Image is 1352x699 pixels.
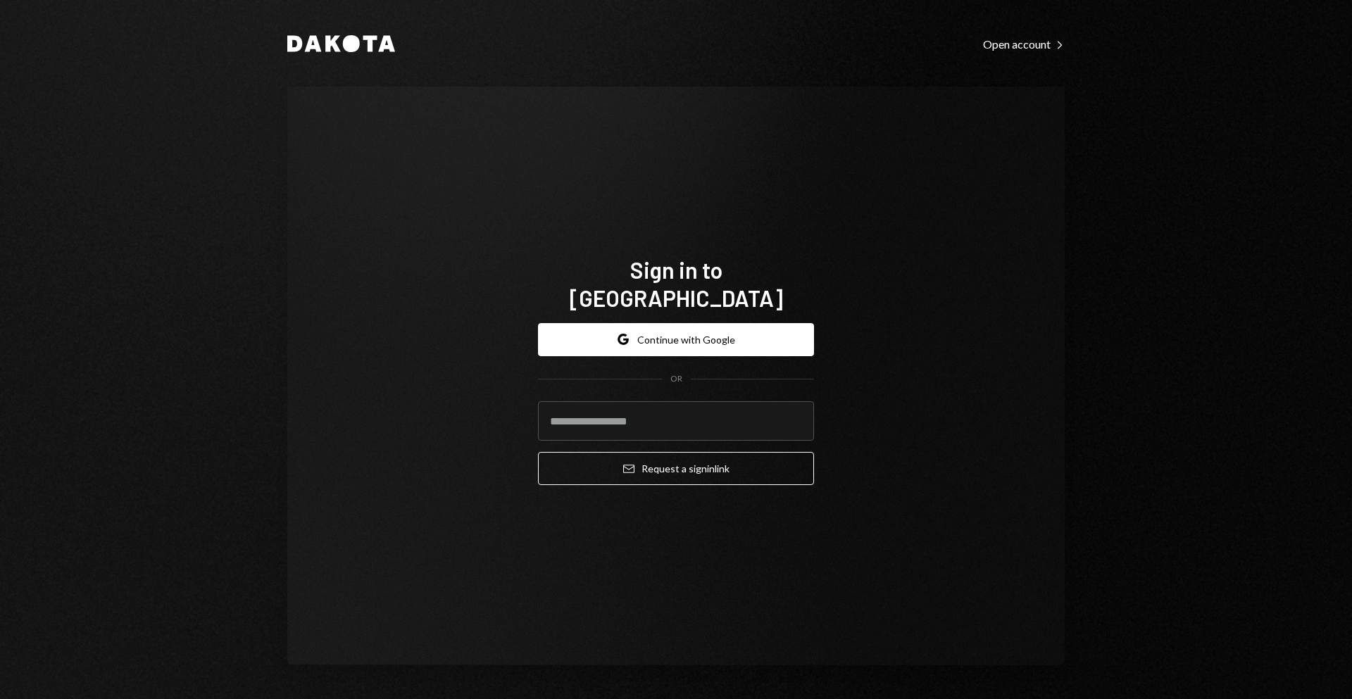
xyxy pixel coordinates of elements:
h1: Sign in to [GEOGRAPHIC_DATA] [538,256,814,312]
div: OR [670,373,682,385]
button: Continue with Google [538,323,814,356]
a: Open account [983,36,1065,51]
div: Open account [983,37,1065,51]
button: Request a signinlink [538,452,814,485]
